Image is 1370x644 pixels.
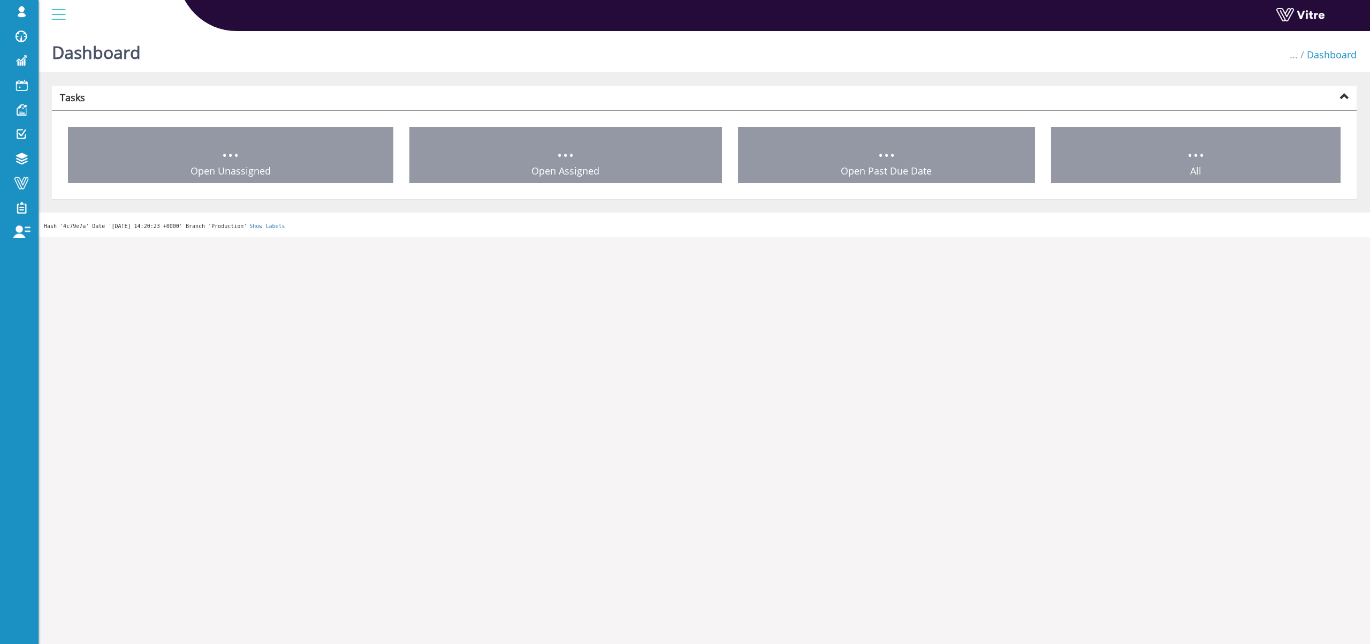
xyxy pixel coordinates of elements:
a: ... All [1051,127,1341,184]
a: ... Open Assigned [409,127,722,184]
span: Hash '4c79e7a' Date '[DATE] 14:20:23 +0000' Branch 'Production' [44,223,247,229]
span: All [1190,164,1201,177]
span: ... [1290,48,1298,61]
li: Dashboard [1298,48,1357,62]
span: Open Assigned [531,164,599,177]
a: Show Labels [249,223,285,229]
strong: Tasks [60,91,85,104]
h1: Dashboard [52,27,141,72]
span: ... [557,133,574,163]
span: Open Past Due Date [841,164,932,177]
span: ... [878,133,895,163]
span: ... [222,133,239,163]
a: ... Open Unassigned [68,127,393,184]
a: ... Open Past Due Date [738,127,1035,184]
span: Open Unassigned [191,164,271,177]
span: ... [1187,133,1205,163]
